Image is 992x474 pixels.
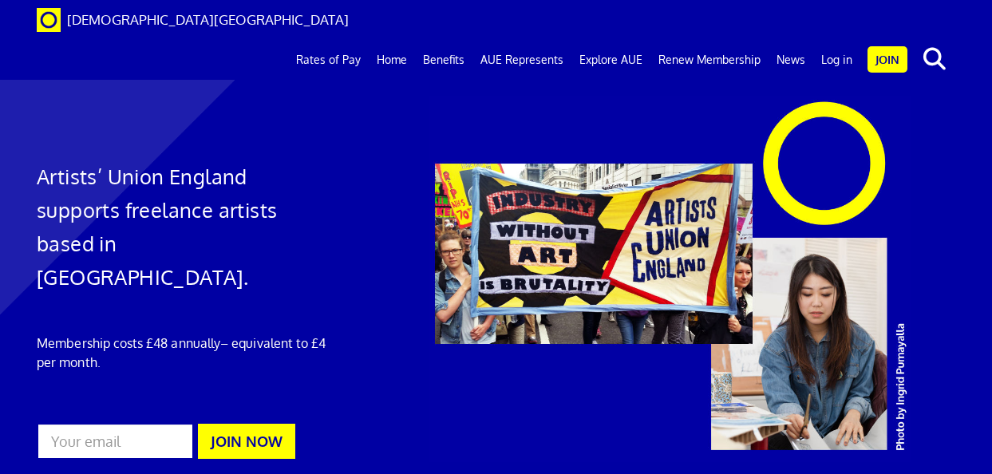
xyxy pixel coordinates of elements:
[288,40,369,80] a: Rates of Pay
[911,42,959,76] button: search
[37,423,194,460] input: Your email
[650,40,769,80] a: Renew Membership
[198,424,295,459] button: JOIN NOW
[769,40,813,80] a: News
[37,334,327,372] p: Membership costs £48 annually – equivalent to £4 per month.
[813,40,860,80] a: Log in
[472,40,571,80] a: AUE Represents
[369,40,415,80] a: Home
[415,40,472,80] a: Benefits
[571,40,650,80] a: Explore AUE
[37,160,327,294] h1: Artists’ Union England supports freelance artists based in [GEOGRAPHIC_DATA].
[868,46,907,73] a: Join
[67,11,349,28] span: [DEMOGRAPHIC_DATA][GEOGRAPHIC_DATA]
